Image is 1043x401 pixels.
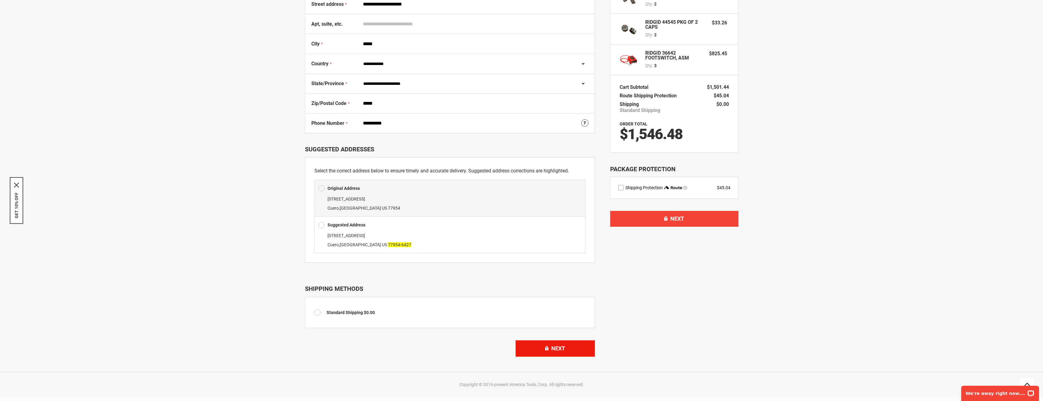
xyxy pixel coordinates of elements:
span: $1,501.44 [707,84,729,90]
button: Next [516,340,595,357]
div: $45.04 [717,185,730,191]
span: Zip/Postal Code [311,100,346,106]
iframe: LiveChat chat widget [957,382,1043,401]
span: $825.45 [709,51,727,56]
span: $45.04 [714,93,729,99]
b: Original Address [328,186,360,191]
span: Phone Number [311,120,344,126]
span: 77954-6427 [388,242,411,247]
span: Cuero [328,242,339,247]
span: Shipping Protection [625,185,663,190]
span: Qty [645,63,652,68]
span: Shipping [620,101,639,107]
strong: RIDGID 44545 PKG OF 2 CAPS [645,20,706,30]
button: Next [610,211,738,227]
span: State/Province [311,81,344,86]
div: route shipping protection selector element [618,185,730,191]
span: [GEOGRAPHIC_DATA] [340,242,381,247]
div: Suggested Addresses [305,146,595,153]
button: Close [14,183,19,188]
span: 77954 [388,206,400,211]
span: Next [670,215,684,222]
span: $0.00 [364,310,375,315]
span: [STREET_ADDRESS] [328,233,365,238]
span: Qty [645,32,652,37]
img: RIDGID 44545 PKG OF 2 CAPS [620,20,638,38]
div: Package Protection [610,165,738,174]
span: Street address [311,1,344,7]
div: Shipping Methods [305,285,595,292]
th: Cart Subtotal [620,83,651,92]
span: 2 [654,32,657,38]
span: City [311,41,320,47]
span: [STREET_ADDRESS] [328,197,365,201]
strong: RIDGID 36642 FOOTSWITCH, ASM [645,51,703,60]
svg: close icon [14,183,19,188]
span: Next [551,345,565,352]
span: Standard Shipping [327,310,363,315]
span: $1,546.48 [620,125,683,143]
img: RIDGID 36642 FOOTSWITCH, ASM [620,51,638,69]
span: Qty [645,2,652,6]
span: Cuero [328,206,339,211]
span: US [382,242,387,247]
th: Route Shipping Protection [620,92,680,100]
span: Country [311,61,328,67]
span: US [382,206,387,211]
div: Copyright © 2016-present America Tools, Corp. All rights reserved. [303,381,740,388]
span: 3 [654,63,657,69]
span: $0.00 [716,101,729,107]
span: $33.26 [712,20,727,26]
strong: Order Total [620,121,647,126]
div: , [318,194,581,213]
span: Apt, suite, etc. [311,21,343,27]
div: , [318,231,581,249]
button: GET 10% OFF [14,193,19,219]
b: Suggested Address [328,222,365,227]
p: Select the correct address below to ensure timely and accurate delivery. Suggested address correc... [314,167,585,175]
span: Standard Shipping [620,107,660,114]
span: Learn more [683,186,687,190]
span: [GEOGRAPHIC_DATA] [340,206,381,211]
span: 2 [654,1,657,7]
